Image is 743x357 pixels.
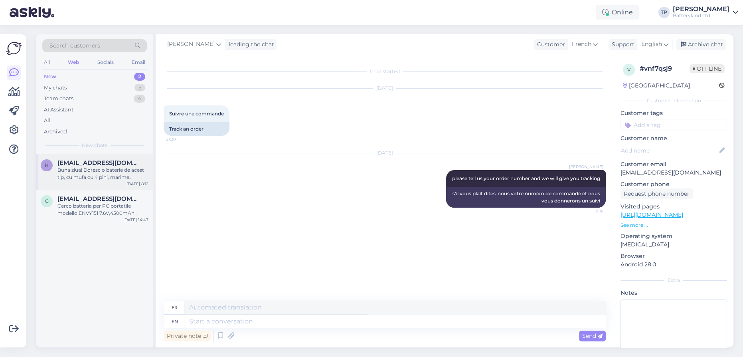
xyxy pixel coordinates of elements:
[673,6,729,12] div: [PERSON_NAME]
[66,57,81,67] div: Web
[582,332,603,339] span: Send
[123,217,148,223] div: [DATE] 14:47
[620,252,727,260] p: Browser
[446,187,606,208] div: s'il vous plaît dites-nous votre numéro de commande et nous vous donnerons un suivi
[596,5,639,20] div: Online
[134,84,145,92] div: 5
[164,331,211,341] div: Private note
[45,198,49,204] span: g
[164,68,606,75] div: Chat started
[44,73,56,81] div: New
[673,12,729,19] div: Batteryland Ltd
[164,149,606,157] div: [DATE]
[620,211,683,218] a: [URL][DOMAIN_NAME]
[620,260,727,269] p: Android 28.0
[620,188,693,199] div: Request phone number
[620,160,727,169] p: Customer email
[57,167,148,181] div: Buna ziua! Doresc o baterie de acest tip, cu mufa cu 4 pini, marime 7.4*3.8*3.8
[172,315,178,328] div: en
[620,289,727,297] p: Notes
[620,97,727,104] div: Customer information
[620,134,727,143] p: Customer name
[658,7,670,18] div: TP
[167,40,215,49] span: [PERSON_NAME]
[641,40,662,49] span: English
[6,41,22,56] img: Askly Logo
[134,73,145,81] div: 2
[225,40,274,49] div: leading the chat
[44,106,73,114] div: AI Assistant
[49,42,100,50] span: Search customers
[534,40,565,49] div: Customer
[45,162,49,168] span: H
[57,202,148,217] div: Cerco batteria per PC portatile modello ENVY151 7.6V,4500mAh 34.2Wh max voltaggio 8.7V,n.ref.JJY2...
[452,175,600,181] span: please tell us your order number and we will give you tracking
[126,181,148,187] div: [DATE] 8:12
[569,164,603,170] span: [PERSON_NAME]
[172,301,178,314] div: fr
[640,64,690,73] div: # vnf7qsj9
[42,57,51,67] div: All
[44,84,67,92] div: My chats
[620,232,727,240] p: Operating system
[166,136,196,142] span: 21:20
[627,67,630,73] span: v
[44,117,51,125] div: All
[690,64,725,73] span: Offline
[96,57,115,67] div: Socials
[620,222,727,229] p: See more ...
[164,85,606,92] div: [DATE]
[676,39,726,50] div: Archive chat
[620,240,727,249] p: [MEDICAL_DATA]
[169,111,224,117] span: Suivre une commande
[620,202,727,211] p: Visited pages
[573,208,603,214] span: 11:16
[620,109,727,117] p: Customer tags
[673,6,738,19] a: [PERSON_NAME]Batteryland Ltd
[572,40,591,49] span: French
[620,169,727,177] p: [EMAIL_ADDRESS][DOMAIN_NAME]
[57,159,140,167] span: Harsan_cristian1@yahoo.com
[621,146,718,155] input: Add name
[620,180,727,188] p: Customer phone
[57,195,140,202] span: giulianamattiello64@gmail.com
[620,277,727,284] div: Extra
[130,57,147,67] div: Email
[609,40,634,49] div: Support
[620,119,727,131] input: Add a tag
[44,128,67,136] div: Archived
[44,95,73,103] div: Team chats
[134,95,145,103] div: 4
[623,81,690,90] div: [GEOGRAPHIC_DATA]
[164,122,229,136] div: Track an order
[82,142,107,149] span: New chats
